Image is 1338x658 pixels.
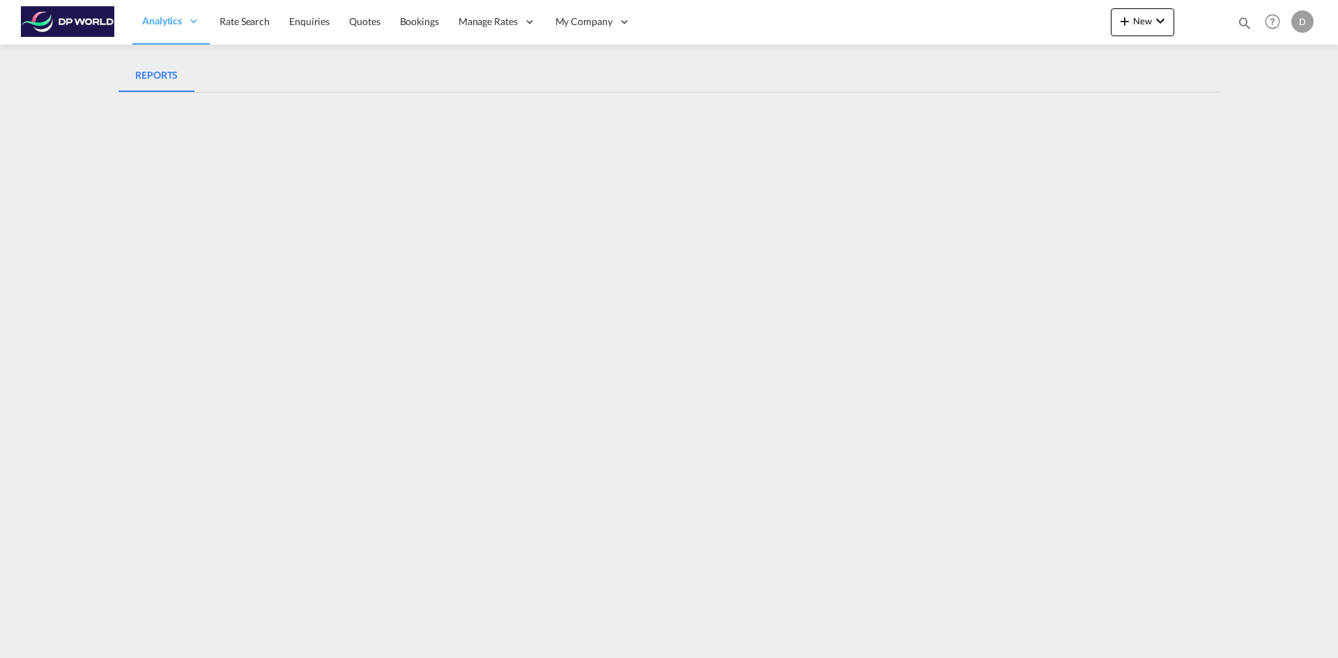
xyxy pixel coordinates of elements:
md-pagination-wrapper: Use the left and right arrow keys to navigate between tabs [118,58,194,92]
span: Bookings [400,15,439,27]
md-icon: icon-magnify [1237,15,1252,31]
span: My Company [555,15,613,29]
div: D [1291,10,1314,33]
div: REPORTS [135,67,178,84]
span: Analytics [142,14,182,28]
md-icon: icon-plus 400-fg [1116,13,1133,29]
img: c08ca190194411f088ed0f3ba295208c.png [21,6,115,38]
span: Enquiries [289,15,330,27]
span: Manage Rates [459,15,518,29]
span: Rate Search [220,15,270,27]
div: icon-magnify [1237,15,1252,36]
span: New [1116,15,1169,26]
md-icon: icon-chevron-down [1152,13,1169,29]
div: Help [1261,10,1291,35]
span: Quotes [349,15,380,27]
span: Help [1261,10,1284,33]
button: icon-plus 400-fgNewicon-chevron-down [1111,8,1174,36]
